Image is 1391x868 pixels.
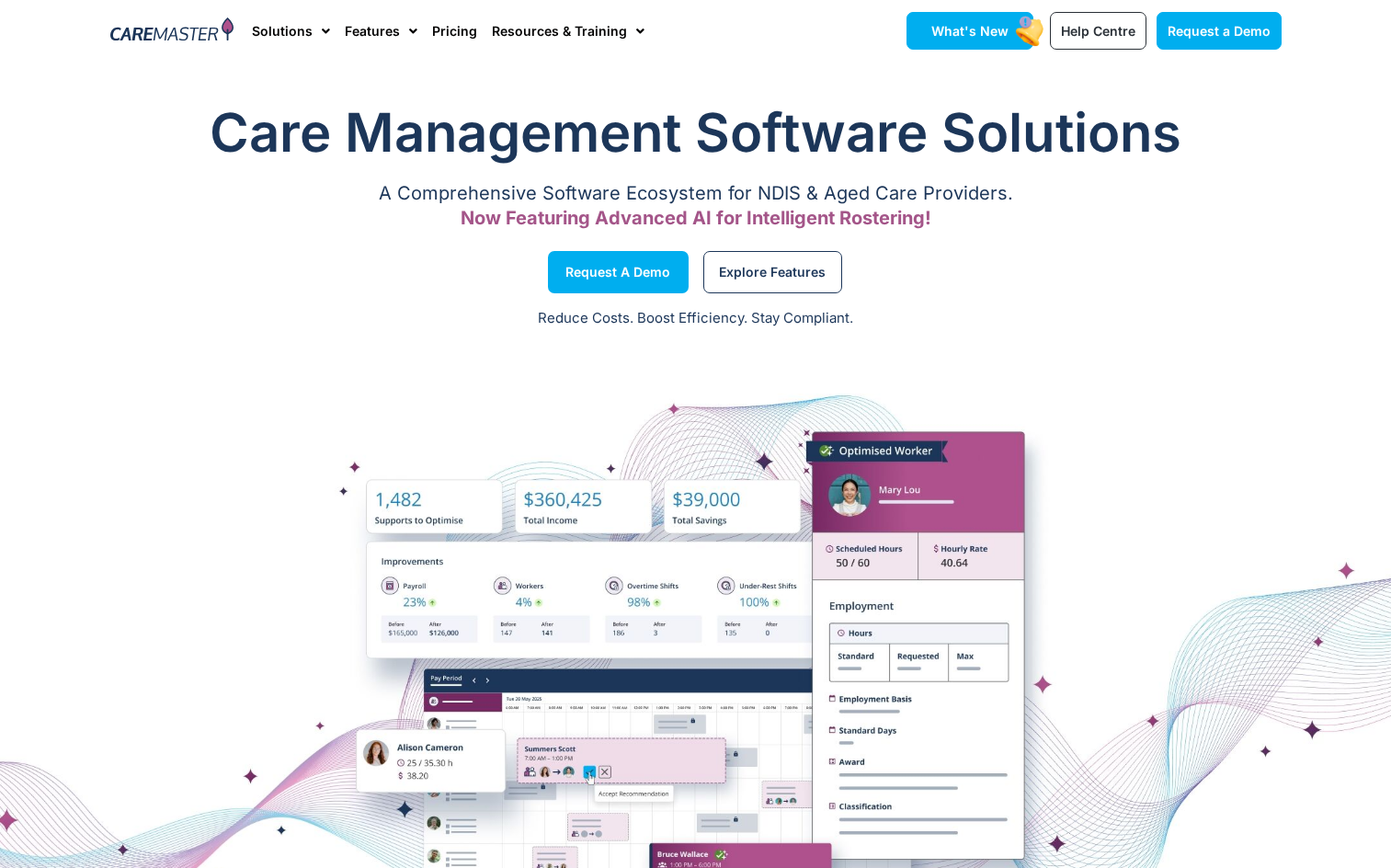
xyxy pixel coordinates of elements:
a: Request a Demo [548,251,689,293]
span: Help Centre [1061,23,1135,39]
a: Help Centre [1050,12,1146,50]
span: What's New [931,23,1009,39]
span: Now Featuring Advanced AI for Intelligent Rostering! [461,207,931,229]
img: CareMaster Logo [110,17,234,45]
p: A Comprehensive Software Ecosystem for NDIS & Aged Care Providers. [110,188,1282,200]
a: Request a Demo [1157,12,1282,50]
span: Explore Features [719,268,826,277]
a: Explore Features [703,251,842,293]
h1: Care Management Software Solutions [110,96,1282,169]
span: Request a Demo [1168,23,1271,39]
span: Request a Demo [565,268,670,277]
a: What's New [906,12,1033,50]
p: Reduce Costs. Boost Efficiency. Stay Compliant. [11,308,1380,329]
